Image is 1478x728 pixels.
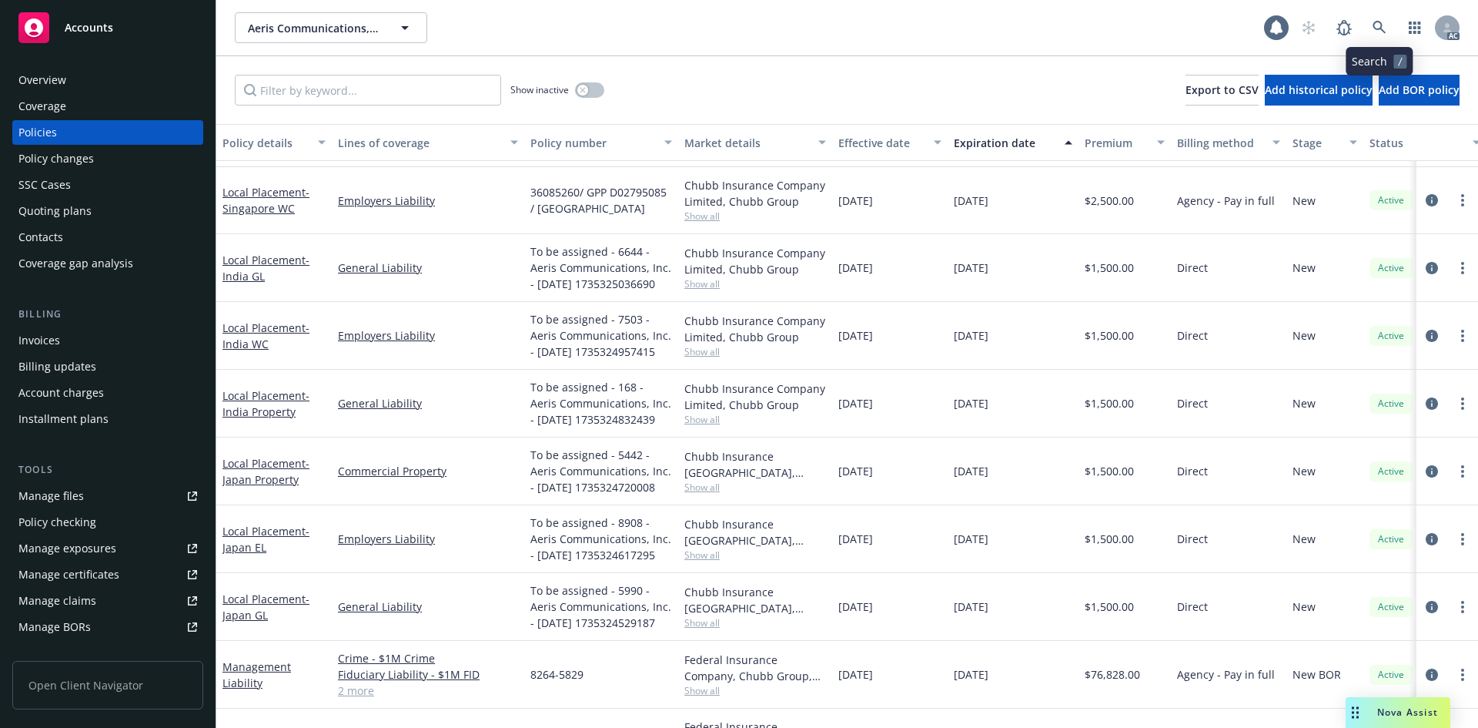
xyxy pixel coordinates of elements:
[222,592,309,622] span: - Japan GL
[1376,397,1406,411] span: Active
[1286,124,1363,161] button: Stage
[1292,327,1316,344] span: New
[18,510,96,535] div: Policy checking
[12,94,203,119] a: Coverage
[222,524,309,555] span: - Japan EL
[338,395,518,411] a: General Liability
[12,225,203,250] a: Contacts
[1423,191,1441,210] a: circleInformation
[18,407,109,431] div: Installment plans
[1453,666,1472,684] a: more
[12,120,203,145] a: Policies
[954,135,1055,151] div: Expiration date
[530,243,672,292] span: To be assigned - 6644 - Aeris Communications, Inc. - [DATE] 1735325036690
[338,193,518,209] a: Employers Liability
[12,68,203,92] a: Overview
[1177,260,1208,276] span: Direct
[684,584,826,616] div: Chubb Insurance [GEOGRAPHIC_DATA], Chubb Group
[1423,666,1441,684] a: circleInformation
[1453,394,1472,413] a: more
[12,510,203,535] a: Policy checking
[1379,75,1460,106] button: Add BOR policy
[684,516,826,549] div: Chubb Insurance [GEOGRAPHIC_DATA], Chubb Group
[1185,82,1259,97] span: Export to CSV
[338,599,518,615] a: General Liability
[222,388,309,419] a: Local Placement
[222,456,309,487] span: - Japan Property
[65,22,113,34] span: Accounts
[222,388,309,419] span: - India Property
[684,313,826,345] div: Chubb Insurance Company Limited, Chubb Group
[1265,82,1373,97] span: Add historical policy
[684,549,826,562] span: Show all
[510,83,569,96] span: Show inactive
[12,354,203,379] a: Billing updates
[684,245,826,277] div: Chubb Insurance Company Limited, Chubb Group
[1453,327,1472,345] a: more
[1292,260,1316,276] span: New
[838,327,873,344] span: [DATE]
[954,260,988,276] span: [DATE]
[1453,191,1472,210] a: more
[684,177,826,210] div: Chubb Insurance Company Limited, Chubb Group
[1085,260,1134,276] span: $1,500.00
[954,463,988,479] span: [DATE]
[18,615,91,639] div: Manage BORs
[18,120,57,145] div: Policies
[1423,530,1441,549] a: circleInformation
[1376,193,1406,207] span: Active
[1171,124,1286,161] button: Billing method
[222,185,309,216] a: Local Placement
[1423,327,1441,345] a: circleInformation
[1346,697,1365,728] div: Drag to move
[1085,395,1134,411] span: $1,500.00
[18,354,96,379] div: Billing updates
[12,146,203,171] a: Policy changes
[1376,261,1406,275] span: Active
[530,311,672,360] span: To be assigned - 7503 - Aeris Communications, Inc. - [DATE] 1735324957415
[338,327,518,344] a: Employers Liability
[832,124,948,161] button: Effective date
[530,184,672,216] span: 36085260/ GPP D02795085 / [GEOGRAPHIC_DATA]
[678,124,832,161] button: Market details
[684,135,809,151] div: Market details
[1085,193,1134,209] span: $2,500.00
[1346,697,1450,728] button: Nova Assist
[18,562,119,587] div: Manage certificates
[338,683,518,699] a: 2 more
[1292,531,1316,547] span: New
[684,345,826,358] span: Show all
[530,379,672,428] span: To be assigned - 168 - Aeris Communications, Inc. - [DATE] 1735324832439
[684,652,826,684] div: Federal Insurance Company, Chubb Group, Chubb Group (International)
[1453,598,1472,616] a: more
[530,515,672,563] span: To be assigned - 8908 - Aeris Communications, Inc. - [DATE] 1735324617295
[12,6,203,49] a: Accounts
[1078,124,1171,161] button: Premium
[222,592,309,622] a: Local Placement
[18,251,133,276] div: Coverage gap analysis
[1085,463,1134,479] span: $1,500.00
[1377,706,1438,719] span: Nova Assist
[222,320,309,351] a: Local Placement
[1376,600,1406,614] span: Active
[338,531,518,547] a: Employers Liability
[338,463,518,479] a: Commercial Property
[18,328,60,353] div: Invoices
[222,320,309,351] span: - India WC
[1177,599,1208,615] span: Direct
[954,193,988,209] span: [DATE]
[684,413,826,426] span: Show all
[954,395,988,411] span: [DATE]
[18,146,94,171] div: Policy changes
[684,684,826,697] span: Show all
[18,94,66,119] div: Coverage
[222,659,291,690] a: Management Liability
[338,666,518,683] a: Fiduciary Liability - $1M FID
[838,260,873,276] span: [DATE]
[1292,395,1316,411] span: New
[1177,395,1208,411] span: Direct
[12,381,203,405] a: Account charges
[1085,666,1140,683] span: $76,828.00
[1376,668,1406,682] span: Active
[18,381,104,405] div: Account charges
